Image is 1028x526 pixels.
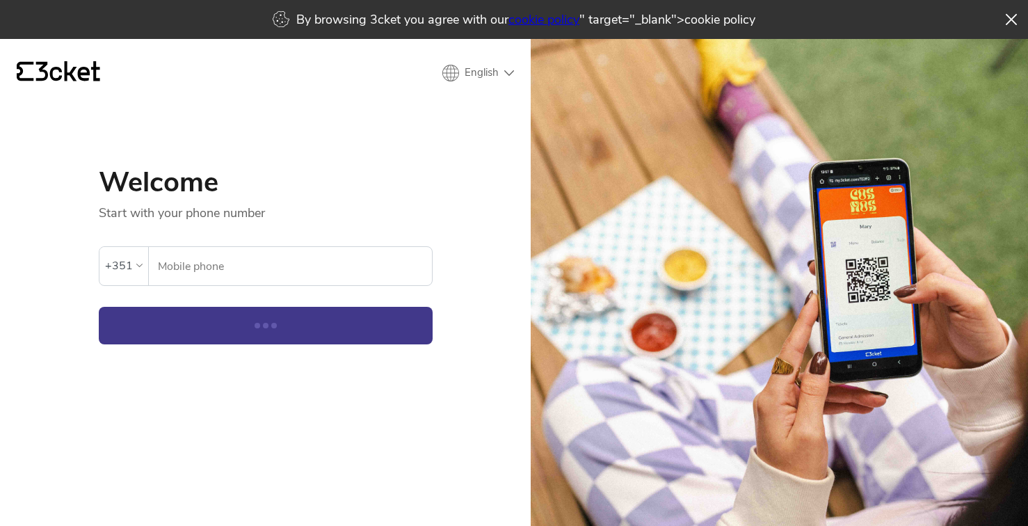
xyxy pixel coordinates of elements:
[149,247,432,286] label: Mobile phone
[17,62,33,81] g: {' '}
[99,168,433,196] h1: Welcome
[17,61,100,85] a: {' '}
[99,307,433,344] button: Continue
[99,196,433,221] p: Start with your phone number
[105,255,133,276] div: +351
[157,247,432,285] input: Mobile phone
[508,11,579,28] a: cookie policy
[296,11,755,28] p: By browsing 3cket you agree with our " target="_blank">cookie policy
